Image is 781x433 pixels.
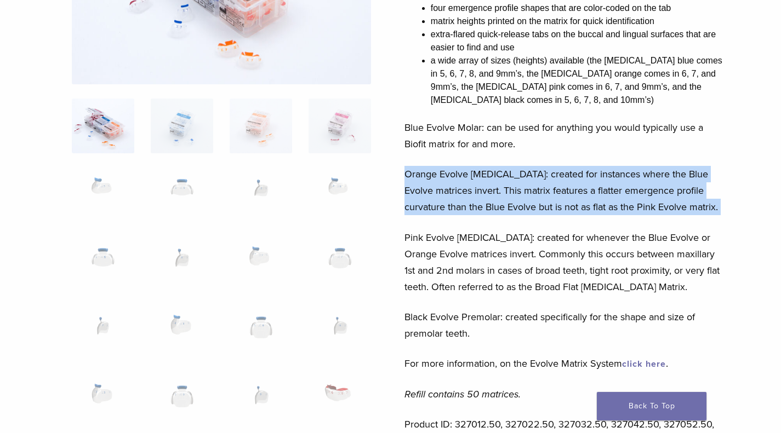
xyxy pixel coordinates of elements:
[431,54,723,107] li: a wide array of sizes (heights) available (the [MEDICAL_DATA] blue comes in 5, 6, 7, 8, and 9mm’s...
[404,388,521,400] em: Refill contains 50 matrices.
[72,305,134,360] img: Bioclear Evolve Posterior Matrix Series - Image 13
[309,236,371,291] img: Bioclear Evolve Posterior Matrix Series - Image 12
[151,99,213,153] img: Bioclear Evolve Posterior Matrix Series - Image 2
[404,166,723,215] p: Orange Evolve [MEDICAL_DATA]: created for instances where the Blue Evolve matrices invert. This m...
[230,168,292,222] img: Bioclear Evolve Posterior Matrix Series - Image 7
[151,168,213,222] img: Bioclear Evolve Posterior Matrix Series - Image 6
[72,168,134,222] img: Bioclear Evolve Posterior Matrix Series - Image 5
[431,15,723,28] li: matrix heights printed on the matrix for quick identification
[151,305,213,360] img: Bioclear Evolve Posterior Matrix Series - Image 14
[230,236,292,291] img: Bioclear Evolve Posterior Matrix Series - Image 11
[309,374,371,429] img: Bioclear Evolve Posterior Matrix Series - Image 20
[309,168,371,222] img: Bioclear Evolve Posterior Matrix Series - Image 8
[404,309,723,342] p: Black Evolve Premolar: created specifically for the shape and size of premolar teeth.
[72,374,134,429] img: Bioclear Evolve Posterior Matrix Series - Image 17
[309,99,371,153] img: Bioclear Evolve Posterior Matrix Series - Image 4
[72,99,134,153] img: Evolve-refills-2-324x324.jpg
[622,359,666,370] a: click here
[230,99,292,153] img: Bioclear Evolve Posterior Matrix Series - Image 3
[597,392,706,420] a: Back To Top
[230,305,292,360] img: Bioclear Evolve Posterior Matrix Series - Image 15
[309,305,371,360] img: Bioclear Evolve Posterior Matrix Series - Image 16
[72,236,134,291] img: Bioclear Evolve Posterior Matrix Series - Image 9
[404,119,723,152] p: Blue Evolve Molar: can be used for anything you would typically use a Biofit matrix for and more.
[404,229,723,295] p: Pink Evolve [MEDICAL_DATA]: created for whenever the Blue Evolve or Orange Evolve matrices invert...
[404,355,723,372] p: For more information, on the Evolve Matrix System .
[151,374,213,429] img: Bioclear Evolve Posterior Matrix Series - Image 18
[151,236,213,291] img: Bioclear Evolve Posterior Matrix Series - Image 10
[431,28,723,54] li: extra-flared quick-release tabs on the buccal and lingual surfaces that are easier to find and use
[431,2,723,15] li: four emergence profile shapes that are color-coded on the tab
[230,374,292,429] img: Bioclear Evolve Posterior Matrix Series - Image 19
